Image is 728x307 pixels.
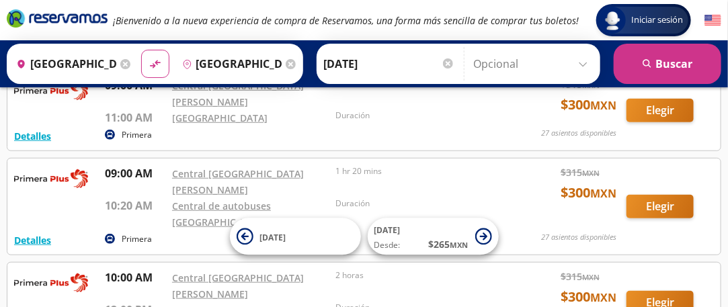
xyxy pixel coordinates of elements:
span: Desde: [374,240,401,252]
span: [DATE] [260,232,286,243]
input: Buscar Origen [11,47,117,81]
button: Detalles [14,233,51,247]
p: 2 horas [335,269,492,281]
a: Central [GEOGRAPHIC_DATA][PERSON_NAME] [172,271,304,300]
span: Iniciar sesión [626,13,688,27]
input: Elegir Fecha [323,47,455,81]
a: Central [GEOGRAPHIC_DATA][PERSON_NAME] [172,167,304,196]
p: 11:00 AM [105,109,165,126]
p: 10:20 AM [105,198,165,214]
button: English [704,12,721,29]
p: Duración [335,109,492,122]
button: [DATE] [230,218,361,255]
a: Central de autobuses [GEOGRAPHIC_DATA] [172,200,271,228]
small: MXN [450,240,469,251]
button: [DATE]Desde:$265MXN [368,218,499,255]
a: Brand Logo [7,8,108,32]
small: MXN [590,186,616,201]
p: Duración [335,198,492,210]
small: MXN [590,98,616,113]
small: MXN [590,290,616,305]
img: RESERVAMOS [14,269,88,296]
img: RESERVAMOS [14,77,88,104]
span: $ 315 [561,165,600,179]
span: [DATE] [374,225,401,236]
p: 1 hr 20 mins [335,165,492,177]
span: $ 265 [429,238,469,252]
p: Primera [122,129,152,141]
small: MXN [582,168,600,178]
p: 27 asientos disponibles [541,232,616,243]
p: Primera [122,233,152,245]
p: 10:00 AM [105,269,165,286]
span: $ 300 [561,95,616,115]
p: 27 asientos disponibles [541,128,616,139]
button: Buscar [614,44,721,84]
input: Buscar Destino [177,47,283,81]
small: MXN [582,272,600,282]
button: Detalles [14,129,51,143]
span: $ 315 [561,269,600,283]
p: 09:00 AM [105,165,165,181]
a: [GEOGRAPHIC_DATA] [172,112,268,124]
em: ¡Bienvenido a la nueva experiencia de compra de Reservamos, una forma más sencilla de comprar tus... [113,14,579,27]
button: Elegir [626,195,694,218]
img: RESERVAMOS [14,165,88,192]
input: Opcional [473,47,594,81]
span: $ 300 [561,183,616,203]
i: Brand Logo [7,8,108,28]
span: $ 300 [561,287,616,307]
button: Elegir [626,99,694,122]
